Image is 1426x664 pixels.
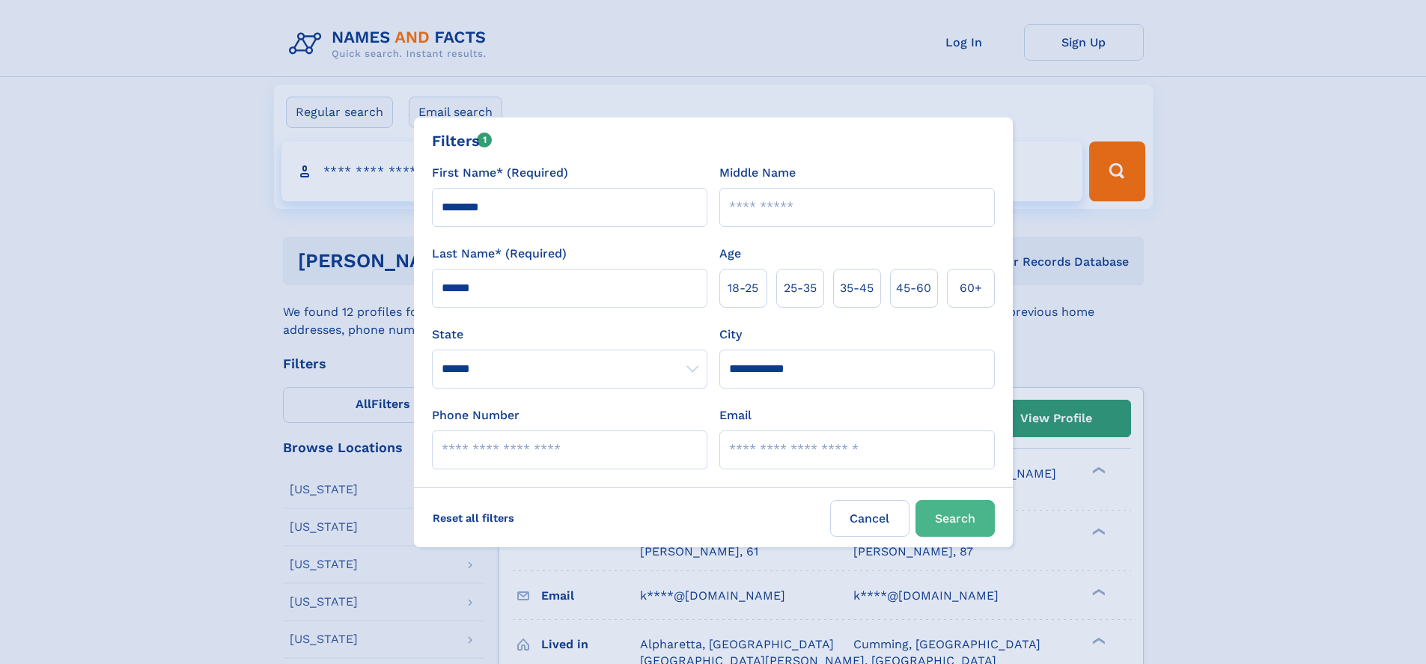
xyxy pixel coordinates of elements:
[423,500,524,536] label: Reset all filters
[432,130,493,152] div: Filters
[840,279,874,297] span: 35‑45
[896,279,931,297] span: 45‑60
[784,279,817,297] span: 25‑35
[432,245,567,263] label: Last Name* (Required)
[830,500,909,537] label: Cancel
[728,279,758,297] span: 18‑25
[915,500,995,537] button: Search
[432,406,519,424] label: Phone Number
[432,164,568,182] label: First Name* (Required)
[960,279,982,297] span: 60+
[719,326,742,344] label: City
[719,245,741,263] label: Age
[719,164,796,182] label: Middle Name
[432,326,707,344] label: State
[719,406,752,424] label: Email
